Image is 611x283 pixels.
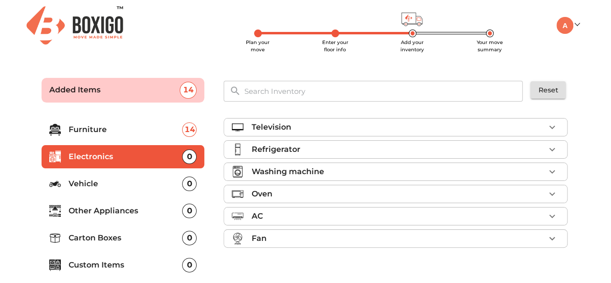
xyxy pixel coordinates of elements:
span: Your move summary [477,39,503,53]
span: Plan your move [246,39,270,53]
div: 14 [182,122,197,137]
p: Television [251,121,291,133]
div: 0 [182,258,197,272]
div: 0 [182,204,197,218]
img: washing_machine [232,166,243,178]
div: 0 [182,177,197,191]
img: fan [232,233,243,244]
input: Search Inventory [238,81,529,102]
img: television [232,121,243,133]
img: Boxigo [27,6,123,45]
span: Enter your floor info [322,39,348,53]
img: air_conditioner [232,210,243,222]
p: Carton Boxes [69,232,183,244]
img: oven [232,188,243,200]
img: refrigerator [232,144,243,155]
p: Custom Items [69,259,183,271]
span: Reset [538,84,558,96]
p: Fan [251,233,266,244]
p: Furniture [69,124,183,135]
p: AC [251,210,262,222]
p: Refrigerator [251,144,300,155]
p: Other Appliances [69,205,183,217]
span: Add your inventory [400,39,424,53]
div: 14 [180,82,197,99]
p: Added Items [49,84,180,96]
p: Washing machine [251,166,324,178]
button: Reset [530,81,566,99]
div: 0 [182,149,197,164]
p: Oven [251,188,272,200]
p: Vehicle [69,178,183,190]
p: Electronics [69,151,183,163]
div: 0 [182,231,197,245]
